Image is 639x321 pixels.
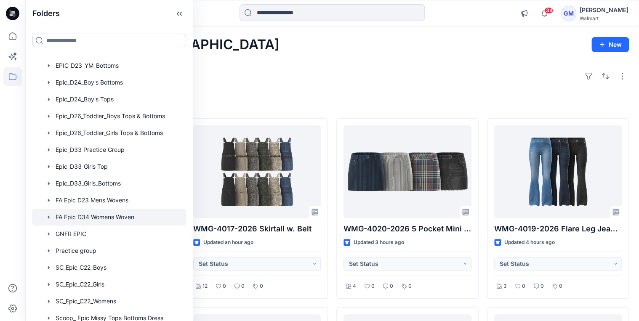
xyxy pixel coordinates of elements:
p: Updated an hour ago [203,238,253,247]
p: 0 [371,282,375,291]
div: GM [561,6,576,21]
p: 0 [559,282,562,291]
h4: Styles [35,100,629,110]
p: 4 [353,282,356,291]
div: [PERSON_NAME] [580,5,628,15]
div: Walmart [580,15,628,21]
p: 0 [260,282,263,291]
p: 0 [522,282,525,291]
span: 34 [544,7,553,14]
p: 0 [223,282,226,291]
p: Updated 3 hours ago [354,238,404,247]
p: WMG-4019-2026 Flare Leg Jean_Opt2 [494,223,622,235]
p: WMG-4020-2026 5 Pocket Mini Skirt [343,223,471,235]
button: New [591,37,629,52]
a: WMG-4019-2026 Flare Leg Jean_Opt2 [494,125,622,218]
p: 0 [390,282,393,291]
p: 0 [408,282,412,291]
p: 0 [540,282,544,291]
p: 0 [241,282,245,291]
a: WMG-4017-2026 Skirtall w. Belt [193,125,321,218]
p: Updated 4 hours ago [504,238,555,247]
p: 3 [503,282,507,291]
p: WMG-4017-2026 Skirtall w. Belt [193,223,321,235]
a: WMG-4020-2026 5 Pocket Mini Skirt [343,125,471,218]
p: 12 [202,282,208,291]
